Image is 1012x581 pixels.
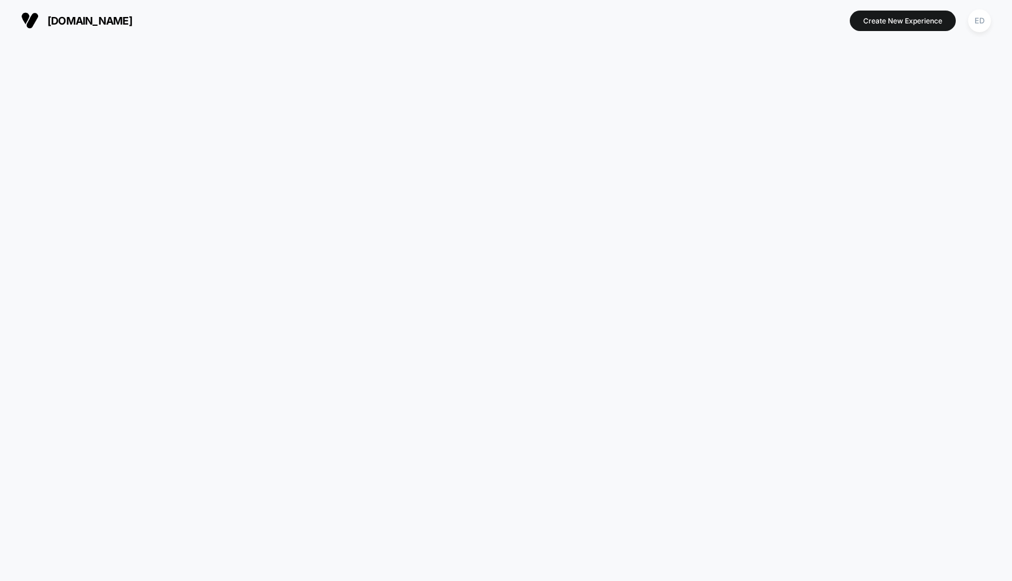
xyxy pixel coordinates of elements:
img: Visually logo [21,12,39,29]
button: [DOMAIN_NAME] [18,11,136,30]
span: [DOMAIN_NAME] [47,15,132,27]
button: ED [965,9,994,33]
button: Create New Experience [850,11,956,31]
div: ED [968,9,991,32]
